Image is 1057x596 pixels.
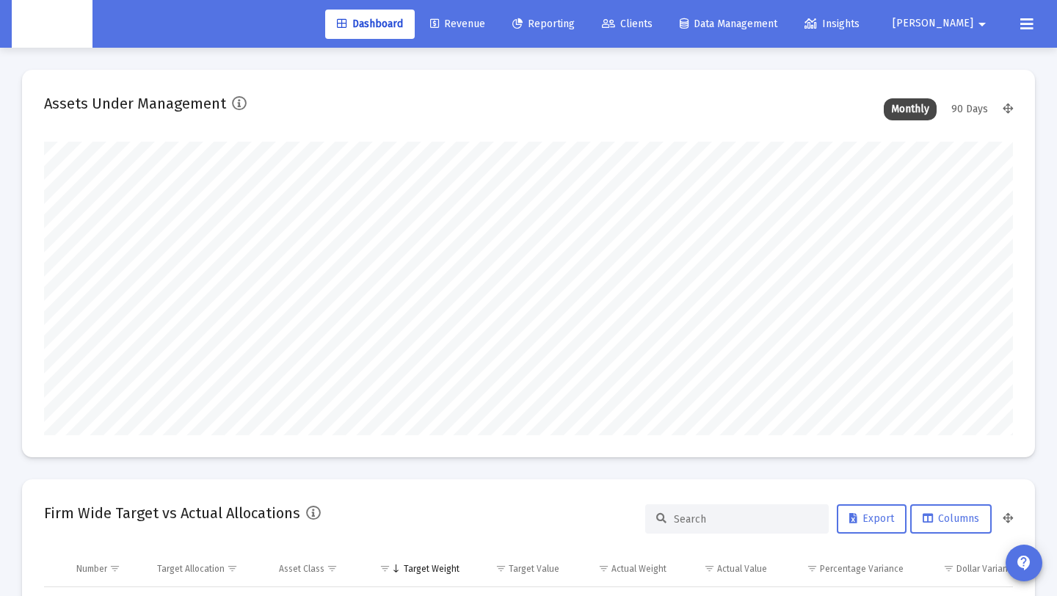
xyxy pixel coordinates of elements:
td: Column Target Value [470,551,570,586]
div: Target Weight [404,563,460,575]
a: Clients [590,10,664,39]
td: Column Actual Weight [570,551,677,586]
div: Monthly [884,98,937,120]
span: Show filter options for column 'Target Allocation' [227,563,238,574]
td: Column Asset Class [269,551,363,586]
mat-icon: arrow_drop_down [973,10,991,39]
div: Dollar Variance [956,563,1017,575]
div: Target Value [509,563,559,575]
td: Column Number [66,551,147,586]
span: Insights [804,18,860,30]
div: Percentage Variance [820,563,904,575]
td: Column Dollar Variance [914,551,1031,586]
span: Reporting [512,18,575,30]
div: Target Allocation [157,563,225,575]
a: Data Management [668,10,789,39]
mat-icon: contact_support [1015,554,1033,572]
span: [PERSON_NAME] [893,18,973,30]
button: Columns [910,504,992,534]
button: [PERSON_NAME] [875,9,1009,38]
div: Asset Class [279,563,324,575]
div: Actual Value [717,563,767,575]
span: Export [849,512,894,525]
span: Columns [923,512,979,525]
a: Insights [793,10,871,39]
a: Reporting [501,10,586,39]
span: Clients [602,18,653,30]
span: Show filter options for column 'Target Value' [495,563,506,574]
td: Column Percentage Variance [777,551,914,586]
td: Column Target Allocation [147,551,269,586]
span: Show filter options for column 'Asset Class' [327,563,338,574]
td: Column Target Weight [363,551,469,586]
a: Revenue [418,10,497,39]
button: Export [837,504,907,534]
a: Dashboard [325,10,415,39]
input: Search [674,513,818,526]
div: Actual Weight [611,563,666,575]
span: Dashboard [337,18,403,30]
span: Data Management [680,18,777,30]
span: Revenue [430,18,485,30]
span: Show filter options for column 'Target Weight' [379,563,391,574]
span: Show filter options for column 'Dollar Variance' [943,563,954,574]
img: Dashboard [23,10,81,39]
h2: Firm Wide Target vs Actual Allocations [44,501,300,525]
span: Show filter options for column 'Number' [109,563,120,574]
span: Show filter options for column 'Actual Value' [704,563,715,574]
div: 90 Days [944,98,995,120]
span: Show filter options for column 'Percentage Variance' [807,563,818,574]
div: Number [76,563,107,575]
span: Show filter options for column 'Actual Weight' [598,563,609,574]
td: Column Actual Value [677,551,777,586]
h2: Assets Under Management [44,92,226,115]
